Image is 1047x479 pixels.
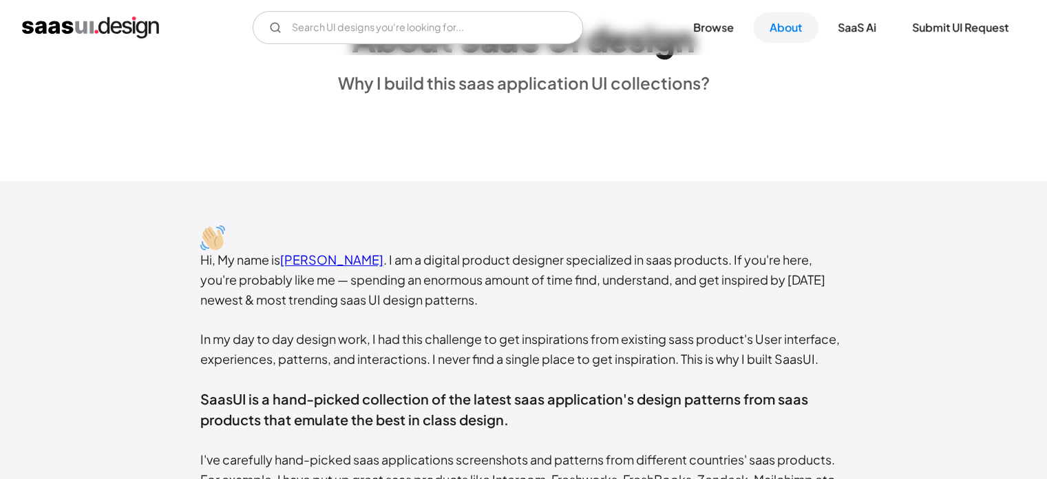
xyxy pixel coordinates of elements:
div: Why I build this saas application UI collections? [338,72,710,93]
input: Search UI designs you're looking for... [253,11,583,44]
a: home [22,17,159,39]
a: Submit UI Request [896,12,1025,43]
form: Email Form [253,11,583,44]
a: [PERSON_NAME] [280,252,383,267]
h1: About SaaS UI design [352,19,695,59]
span: SaasUI is a hand-picked collection of the latest saas application's design patterns from saas pro... [200,390,808,428]
a: SaaS Ai [821,12,893,43]
a: About [753,12,818,43]
a: Browse [677,12,750,43]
